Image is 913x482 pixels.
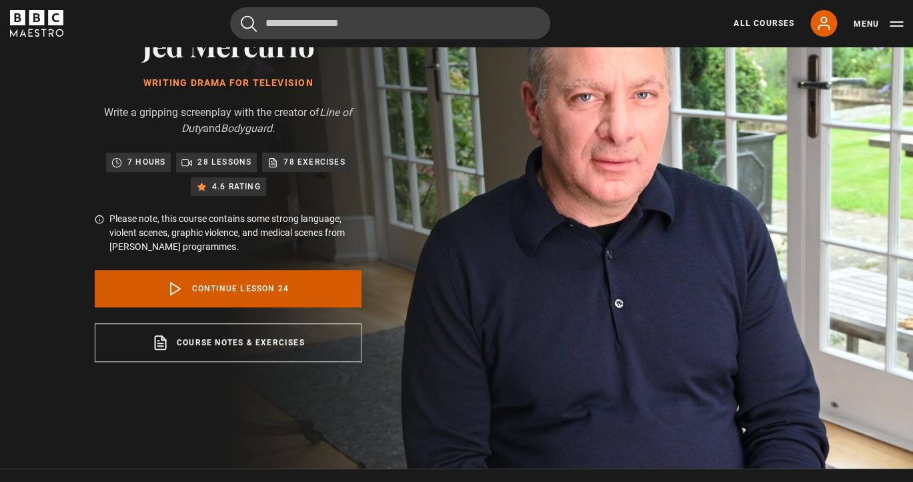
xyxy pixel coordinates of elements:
p: Please note, this course contains some strong language, violent scenes, graphic violence, and med... [109,212,361,254]
p: 4.6 rating [212,180,261,193]
i: Bodyguard [221,122,272,135]
svg: BBC Maestro [10,10,63,37]
p: 28 lessons [197,155,251,169]
button: Submit the search query [241,15,257,32]
button: Toggle navigation [853,17,903,31]
p: 78 exercises [283,155,345,169]
p: 7 hours [127,155,165,169]
a: Continue lesson 24 [95,270,361,307]
h1: Writing Drama for Television [95,78,361,89]
input: Search [230,7,550,39]
p: Write a gripping screenplay with the creator of and . [95,105,361,137]
a: All Courses [734,17,794,29]
a: Course notes & exercises [95,323,361,362]
h2: Jed Mercurio [95,28,361,62]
